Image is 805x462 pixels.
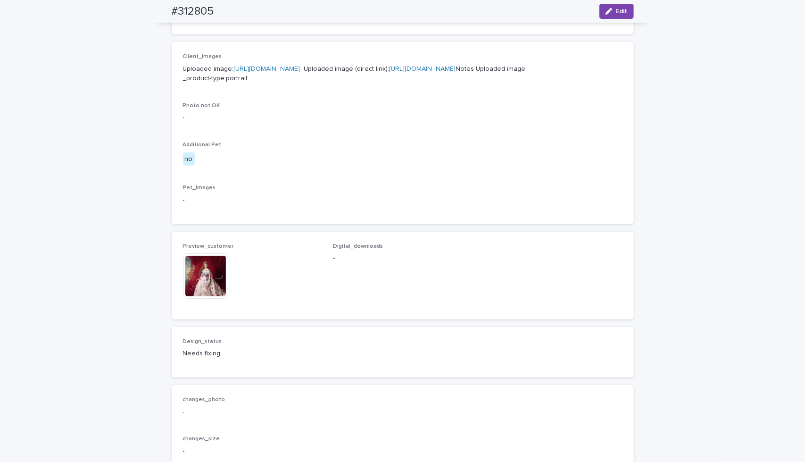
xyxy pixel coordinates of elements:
[183,103,220,109] span: Photo not OK
[183,113,622,123] p: -
[333,244,383,249] span: Digital_downloads
[183,407,622,417] p: -
[183,436,220,442] span: changes_size
[599,4,634,19] button: Edit
[183,142,222,148] span: Additional Pet
[183,64,622,84] p: Uploaded image: _Uploaded image (direct link): Notes Uploaded image: _product-type:portrait
[183,195,622,205] p: -
[183,185,216,191] span: Pet_Images
[183,152,195,166] div: no
[234,66,300,72] a: [URL][DOMAIN_NAME]
[183,244,234,249] span: Preview_customer
[172,5,214,18] h2: #312805
[390,66,456,72] a: [URL][DOMAIN_NAME]
[183,339,222,344] span: Design_status
[616,8,628,15] span: Edit
[183,349,322,359] p: Needs fixing
[183,54,222,59] span: Client_Images
[183,446,622,456] p: -
[333,253,472,263] p: -
[183,397,225,403] span: changes_photo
